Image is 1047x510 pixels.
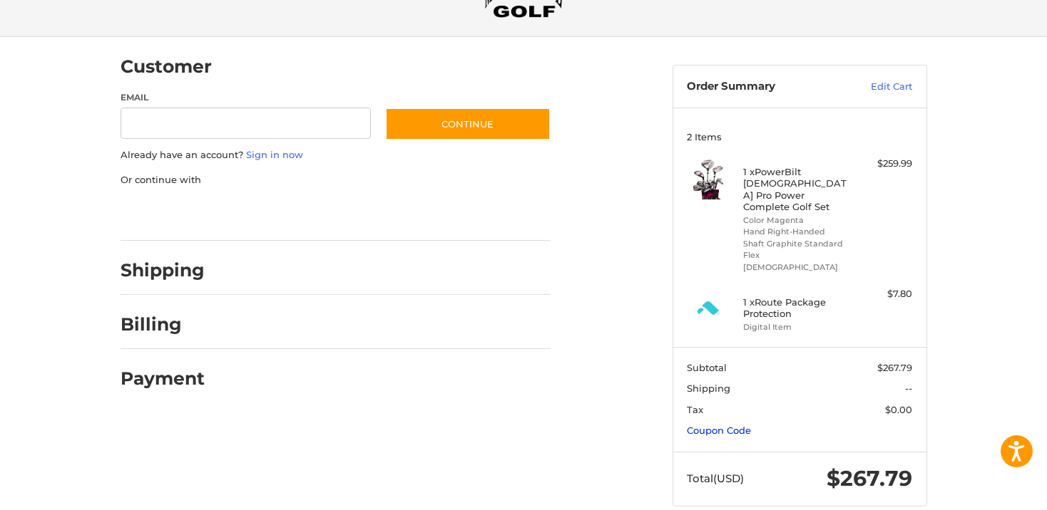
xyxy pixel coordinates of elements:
[687,131,912,142] h3: 2 Items
[905,382,912,394] span: --
[827,465,912,491] span: $267.79
[121,368,205,390] h2: Payment
[687,404,703,415] span: Tax
[687,425,751,436] a: Coupon Code
[856,157,912,171] div: $259.99
[743,321,852,333] li: Digital Item
[687,80,840,94] h3: Order Summary
[840,80,912,94] a: Edit Cart
[357,201,464,227] iframe: PayPal-venmo
[743,296,852,320] h4: 1 x Route Package Protection
[743,166,852,212] h4: 1 x PowerBilt [DEMOGRAPHIC_DATA] Pro Power Complete Golf Set
[877,362,912,373] span: $267.79
[687,362,727,373] span: Subtotal
[121,173,551,187] p: Or continue with
[743,238,852,250] li: Shaft Graphite Standard
[237,201,344,227] iframe: PayPal-paylater
[121,56,212,78] h2: Customer
[687,382,730,394] span: Shipping
[121,259,205,281] h2: Shipping
[743,214,852,227] li: Color Magenta
[743,226,852,238] li: Hand Right-Handed
[121,313,204,335] h2: Billing
[885,404,912,415] span: $0.00
[856,287,912,301] div: $7.80
[121,148,551,162] p: Already have an account?
[116,201,223,227] iframe: PayPal-paypal
[121,91,372,104] label: Email
[385,108,551,140] button: Continue
[246,149,303,160] a: Sign in now
[687,472,744,485] span: Total (USD)
[743,249,852,273] li: Flex [DEMOGRAPHIC_DATA]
